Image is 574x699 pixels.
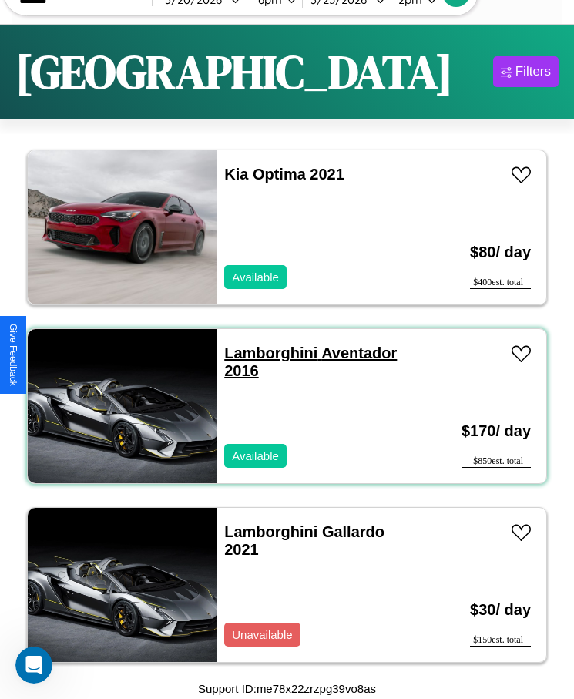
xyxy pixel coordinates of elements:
[15,647,52,684] iframe: Intercom live chat
[470,586,531,634] h3: $ 30 / day
[224,523,384,558] a: Lamborghini Gallardo 2021
[470,634,531,647] div: $ 150 est. total
[198,678,376,699] p: Support ID: me78x22zrzpg39vo8as
[232,624,292,645] p: Unavailable
[15,40,453,103] h1: [GEOGRAPHIC_DATA]
[493,56,559,87] button: Filters
[232,267,279,287] p: Available
[462,407,531,455] h3: $ 170 / day
[8,324,18,386] div: Give Feedback
[515,64,551,79] div: Filters
[224,166,344,183] a: Kia Optima 2021
[232,445,279,466] p: Available
[224,344,397,379] a: Lamborghini Aventador 2016
[462,455,531,468] div: $ 850 est. total
[470,277,531,289] div: $ 400 est. total
[470,228,531,277] h3: $ 80 / day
